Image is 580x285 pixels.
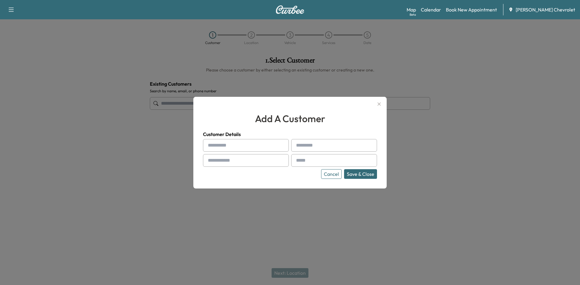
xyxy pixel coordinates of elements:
[275,5,304,14] img: Curbee Logo
[421,6,441,13] a: Calendar
[410,12,416,17] div: Beta
[344,169,377,179] button: Save & Close
[446,6,497,13] a: Book New Appointment
[516,6,575,13] span: [PERSON_NAME] Chevrolet
[203,131,377,138] h4: Customer Details
[407,6,416,13] a: MapBeta
[203,111,377,126] h2: add a customer
[321,169,342,179] button: Cancel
